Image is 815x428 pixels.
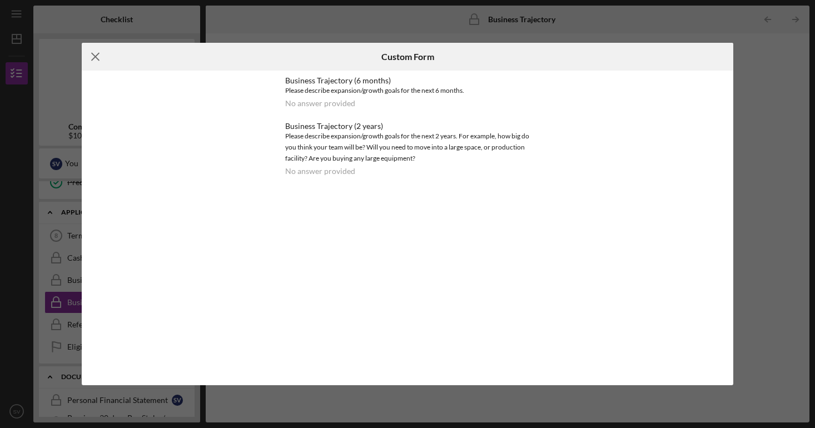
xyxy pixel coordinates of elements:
div: No answer provided [285,99,355,108]
div: Please describe expansion/growth goals for the next 6 months. [285,85,530,96]
div: Business Trajectory (6 months) [285,76,530,85]
div: Business Trajectory (2 years) [285,122,530,131]
div: No answer provided [285,167,355,176]
h6: Custom Form [381,52,434,62]
div: Please describe expansion/growth goals for the next 2 years. For example, how big do you think yo... [285,131,530,164]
